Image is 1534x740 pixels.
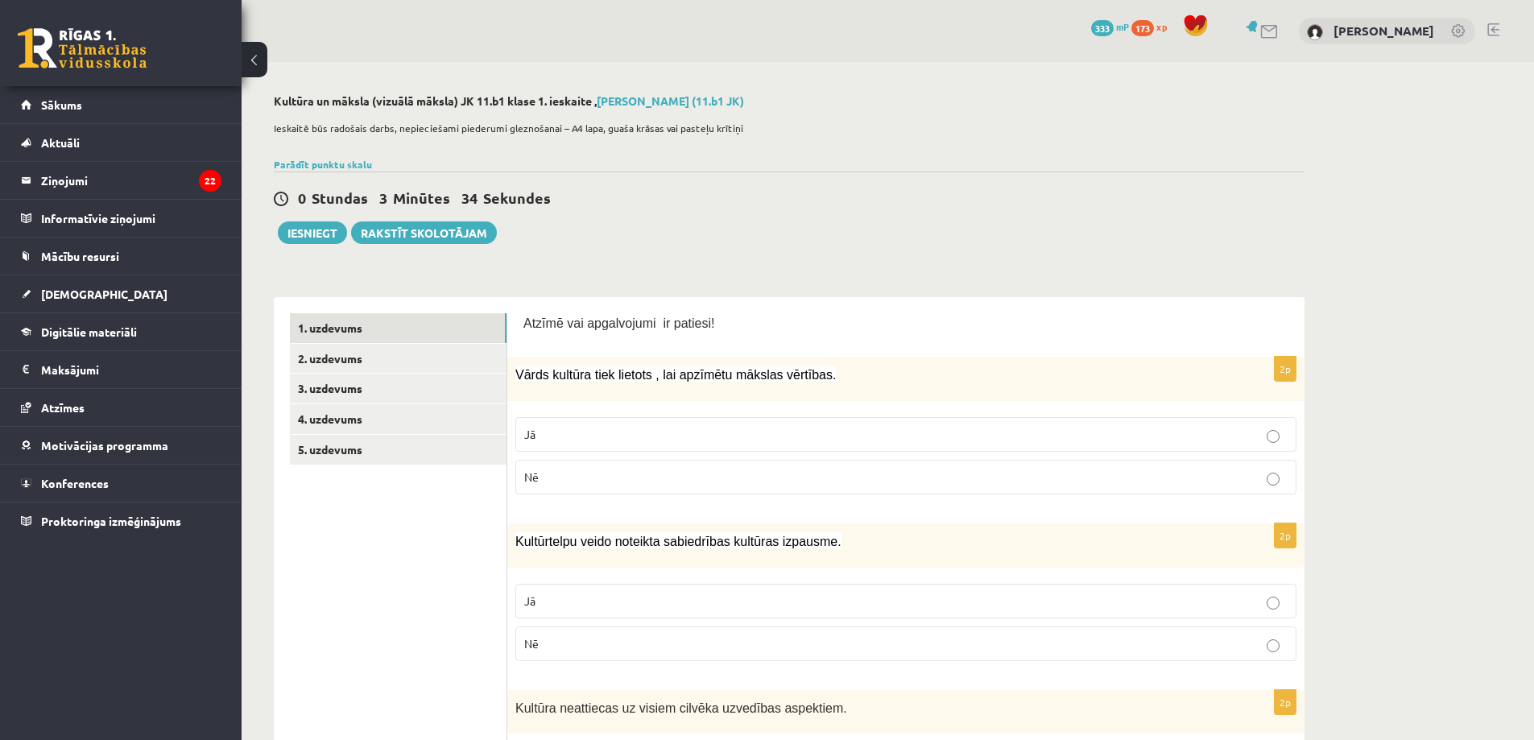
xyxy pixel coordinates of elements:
a: [PERSON_NAME] (11.b1 JK) [597,93,744,108]
p: 2p [1274,523,1296,548]
span: Kultūrtelpu veido noteikta sabiedrības kultūras izpausme. [515,535,841,548]
a: Atzīmes [21,389,221,426]
a: Rīgas 1. Tālmācības vidusskola [18,28,147,68]
p: 2p [1274,356,1296,382]
span: 173 [1131,20,1154,36]
span: Konferences [41,476,109,490]
span: Jā [524,427,535,441]
span: Nē [524,636,539,651]
a: 4. uzdevums [290,404,507,434]
span: Kultūra neattiecas uz visiem cilvēka uzvedības aspektiem. [515,701,847,715]
a: [PERSON_NAME] [1333,23,1434,39]
a: Proktoringa izmēģinājums [21,502,221,539]
input: Nē [1267,639,1280,652]
a: 1. uzdevums [290,313,507,343]
a: Parādīt punktu skalu [274,158,372,171]
img: Alise Jaunzeme [1307,24,1323,40]
a: 333 mP [1091,20,1129,33]
a: Aktuāli [21,124,221,161]
span: Stundas [312,188,368,207]
a: Rakstīt skolotājam [351,221,497,244]
span: 333 [1091,20,1114,36]
input: Nē [1267,473,1280,486]
a: Sākums [21,86,221,123]
a: Digitālie materiāli [21,313,221,350]
input: Jā [1267,597,1280,610]
span: xp [1156,20,1167,33]
a: 5. uzdevums [290,435,507,465]
a: Informatīvie ziņojumi [21,200,221,237]
span: 0 [298,188,306,207]
a: Motivācijas programma [21,427,221,464]
span: Proktoringa izmēģinājums [41,514,181,528]
span: Digitālie materiāli [41,325,137,339]
span: Aktuāli [41,135,80,150]
span: Sākums [41,97,82,112]
button: Iesniegt [278,221,347,244]
a: Ziņojumi22 [21,162,221,199]
span: Jā [524,593,535,608]
span: Sekundes [483,188,551,207]
legend: Maksājumi [41,351,221,388]
legend: Ziņojumi [41,162,221,199]
a: 173 xp [1131,20,1175,33]
span: Atzīmē vai apgalvojumi ir patiesi! [523,316,714,330]
input: Jā [1267,430,1280,443]
span: 3 [379,188,387,207]
p: 2p [1274,689,1296,715]
span: Minūtes [393,188,450,207]
i: 22 [199,170,221,192]
span: mP [1116,20,1129,33]
a: 3. uzdevums [290,374,507,403]
span: Mācību resursi [41,249,119,263]
h2: Kultūra un māksla (vizuālā māksla) JK 11.b1 klase 1. ieskaite , [274,94,1305,108]
a: 2. uzdevums [290,344,507,374]
a: [DEMOGRAPHIC_DATA] [21,275,221,312]
span: [DEMOGRAPHIC_DATA] [41,287,167,301]
span: 34 [461,188,478,207]
legend: Informatīvie ziņojumi [41,200,221,237]
a: Mācību resursi [21,238,221,275]
a: Maksājumi [21,351,221,388]
span: Vārds kultūra tiek lietots , lai apzīmētu mākslas vērtības. [515,368,836,382]
span: Nē [524,469,539,484]
span: Atzīmes [41,400,85,415]
a: Konferences [21,465,221,502]
p: Ieskaitē būs radošais darbs, nepieciešami piederumi gleznošanai – A4 lapa, guaša krāsas vai paste... [274,121,1296,135]
span: Motivācijas programma [41,438,168,453]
